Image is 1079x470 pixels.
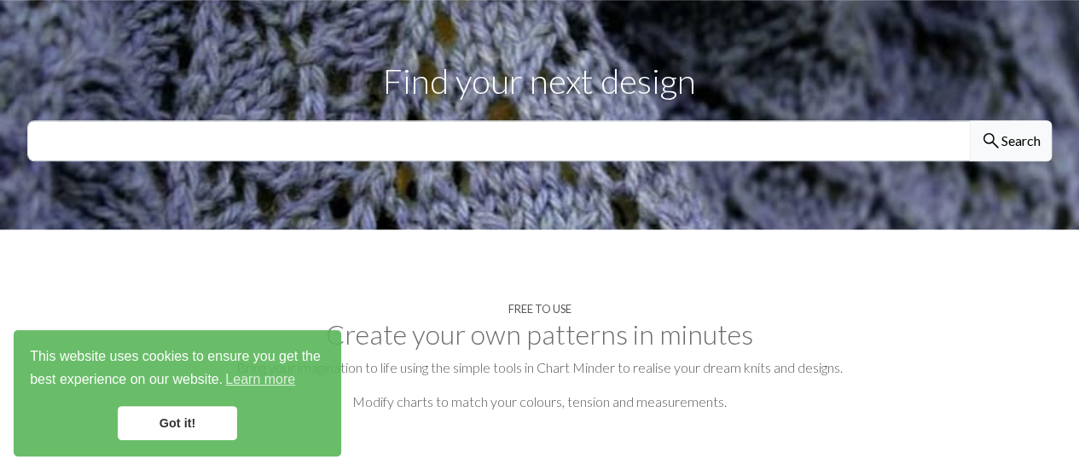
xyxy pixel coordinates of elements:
h4: Free to use [508,303,571,316]
span: This website uses cookies to ensure you get the best experience on our website. [30,346,325,392]
span: search [981,129,1001,153]
a: learn more about cookies [223,367,298,392]
div: cookieconsent [14,330,341,456]
p: Modify charts to match your colours, tension and measurements. [27,392,1052,412]
p: Find your next design [27,55,1052,107]
h2: Create your own patterns in minutes [27,318,1052,351]
p: Bring your imagination to life using the simple tools in Chart Minder to realise your dream knits... [27,357,1052,378]
a: dismiss cookie message [118,406,237,440]
button: Search [970,120,1052,161]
